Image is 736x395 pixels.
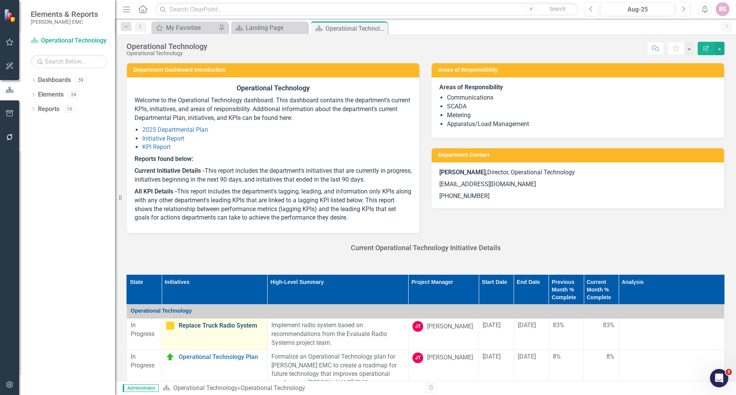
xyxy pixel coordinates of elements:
[408,350,478,390] td: Double-Click to Edit
[135,186,412,224] p: This report includes the department's lagging, leading, and information only KPIs along with any ...
[131,321,154,338] span: In Progress
[601,2,674,16] button: Aug-25
[127,42,207,51] div: Operational Technology
[142,135,184,142] a: Initiative Report
[603,321,614,330] span: 83%
[514,319,549,350] td: Double-Click to Edit
[603,5,672,14] div: Aug-25
[135,167,205,174] strong: Current Initiative Details -
[31,55,107,68] input: Search Below...
[38,90,64,99] a: Elements
[439,169,487,176] strong: [PERSON_NAME],
[131,308,192,314] span: Operational Technology
[127,319,162,350] td: Double-Click to Edit
[483,353,501,360] span: [DATE]
[123,384,159,392] span: Administrator
[4,9,17,22] img: ClearPoint Strategy
[75,77,87,84] div: 59
[166,321,175,330] img: Caution
[38,76,71,85] a: Dashboards
[38,105,59,114] a: Reports
[271,352,404,387] p: Formalize an Operational Technology plan for [PERSON_NAME] EMC to create a roadmap for future tec...
[325,24,386,33] div: Operational Technology
[166,23,217,33] div: My Favorites
[553,353,561,360] span: 8%
[439,179,716,190] p: [EMAIL_ADDRESS][DOMAIN_NAME]
[710,369,728,387] iframe: Intercom live chat
[127,51,207,56] div: Operational Technology
[447,120,716,129] li: Apparatus/Load Management
[479,350,514,390] td: Double-Click to Edit
[63,106,76,112] div: 19
[538,4,577,15] button: Search
[439,190,716,201] p: [PHONE_NUMBER]
[31,36,107,45] a: Operational Technology
[241,384,305,392] div: Operational Technology
[246,23,306,33] div: Landing Page
[518,321,536,329] span: [DATE]
[479,319,514,350] td: Double-Click to Edit
[427,322,473,331] div: [PERSON_NAME]
[67,92,80,98] div: 24
[135,165,412,186] p: This report includes the department's initiatives that are currently in progress, initiatives beg...
[135,97,410,121] span: Welcome to the Operational Technology dashboard. This dashboard contains the department's current...
[553,321,564,329] span: 83%
[483,321,501,329] span: [DATE]
[408,319,478,350] td: Double-Click to Edit
[412,352,423,363] div: JT
[131,353,154,369] span: In Progress
[166,352,175,362] img: At Target
[726,369,732,375] span: 3
[514,350,549,390] td: Double-Click to Edit
[267,350,408,390] td: Double-Click to Edit
[142,126,208,133] a: 2025 Departmental Plan
[135,188,177,195] strong: All KPI Details -
[619,350,724,390] td: Double-Click to Edit
[439,168,716,179] p: Director, Operational Technology
[162,319,268,350] td: Double-Click to Edit Right Click for Context Menu
[155,3,578,16] input: Search ClearPoint...
[412,321,423,332] div: JT
[447,111,716,120] li: Metering
[447,93,716,102] li: Communications
[162,350,268,390] td: Double-Click to Edit Right Click for Context Menu
[179,354,263,361] a: Operational Technology Plan
[549,6,566,12] span: Search
[31,10,98,19] span: Elements & Reports
[133,67,416,73] h3: Department Dashboard Introduction
[135,155,193,162] strong: Reports found below:
[619,319,724,350] td: Double-Click to Edit
[173,384,238,392] a: Operational Technology
[179,322,263,329] a: Replace Truck Radio System
[439,84,503,91] strong: Areas of Responsibility
[267,319,408,350] td: Double-Click to Edit
[233,23,306,33] a: Landing Page
[351,244,501,252] span: Current Operational Technology Initiative Details
[438,67,720,73] h3: Areas of Responsibility
[606,352,614,361] span: 8%
[163,384,420,393] div: »
[142,143,171,151] a: KPI Report
[427,353,473,362] div: [PERSON_NAME]
[518,353,536,360] span: [DATE]
[237,84,310,92] span: Operational Technology
[438,152,720,158] h3: Department Contact
[127,350,162,390] td: Double-Click to Edit
[31,19,98,25] small: [PERSON_NAME] EMC
[447,102,716,111] li: SCADA
[716,2,729,16] button: BS
[153,23,217,33] a: My Favorites
[271,321,404,347] p: Implement radio system based on recommendations from the Evaluate Radio Systems project team.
